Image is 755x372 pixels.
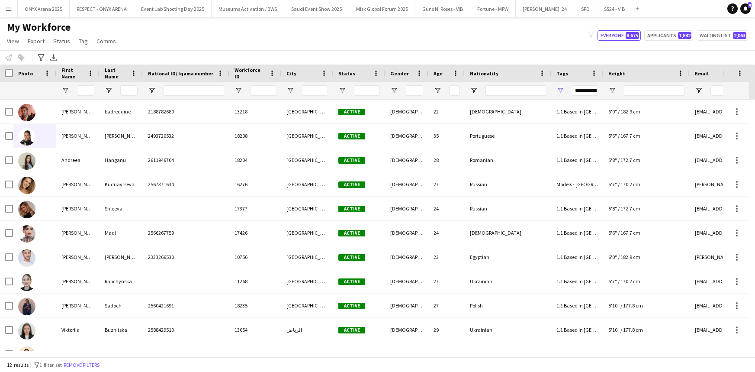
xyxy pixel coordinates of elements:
div: [GEOGRAPHIC_DATA] [281,269,333,293]
div: [DEMOGRAPHIC_DATA] [385,197,428,220]
div: [DEMOGRAPHIC_DATA] [385,148,428,172]
div: 2539 [229,342,281,366]
div: [PERSON_NAME] [100,245,143,269]
span: Comms [96,37,116,45]
input: Age Filter Input [449,85,459,96]
button: ONYX Arena 2025 [18,0,70,17]
a: Comms [93,36,119,47]
div: 18208 [229,124,281,148]
div: [PERSON_NAME] [100,124,143,148]
img: Andreea Hanganu [18,152,35,170]
button: Guns N' Roses - VIB [415,0,470,17]
span: My Workforce [7,21,71,34]
div: 1.1 Based in [GEOGRAPHIC_DATA], 2.3 English Level = 3/3 Excellent , Presentable A, Saudi Event Aw... [551,124,603,148]
div: [GEOGRAPHIC_DATA] [281,148,333,172]
button: Saudi Event Show 2025 [284,0,349,17]
div: [PERSON_NAME] [56,245,100,269]
span: 1,842 [678,32,691,39]
div: 1.1 Based in [GEOGRAPHIC_DATA], 2.3 English Level = 3/3 Excellent , Presentable A, Saudi Event Aw... [551,294,603,317]
div: 5'6" / 167.7 cm [603,124,690,148]
span: Last Name [105,67,127,80]
span: Active [338,206,365,212]
span: Active [338,327,365,333]
div: 22 [428,100,465,123]
span: National ID/ Iqama number [148,70,213,77]
div: 27 [428,294,465,317]
span: 2560421691 [148,302,174,309]
div: [DEMOGRAPHIC_DATA] [385,269,428,293]
div: 1.1 Based in [GEOGRAPHIC_DATA], 2.2 English Level = 2/3 Good, Presentable A, Saudi Event Awards S... [551,100,603,123]
button: Open Filter Menu [608,87,616,94]
div: 5'10" / 177.8 cm [603,294,690,317]
div: [PERSON_NAME] [56,197,100,220]
span: 2493720532 [148,133,174,139]
div: 5'8" / 172.7 cm [603,148,690,172]
div: [GEOGRAPHIC_DATA] [281,342,333,366]
div: Russian [465,172,551,196]
div: [DEMOGRAPHIC_DATA] [385,318,428,342]
button: Open Filter Menu [61,87,69,94]
button: Open Filter Menu [286,87,294,94]
div: 5'6" / 167.7 cm [603,342,690,366]
div: [GEOGRAPHIC_DATA] [281,221,333,245]
span: Active [338,254,365,261]
div: [DEMOGRAPHIC_DATA] [385,100,428,123]
div: [DEMOGRAPHIC_DATA] [385,342,428,366]
div: 13218 [229,100,281,123]
input: Height Filter Input [624,85,684,96]
button: Open Filter Menu [556,87,564,94]
input: Gender Filter Input [406,85,423,96]
span: 2,063 [733,32,746,39]
div: 18235 [229,294,281,317]
span: 2611946704 [148,157,174,163]
div: 5'10" / 177.8 cm [603,318,690,342]
div: 13654 [229,318,281,342]
span: Workforce ID [235,67,266,80]
div: [GEOGRAPHIC_DATA] [281,245,333,269]
div: 23 [428,245,465,269]
div: 6'0" / 182.9 cm [603,245,690,269]
span: 2333266530 [148,254,174,260]
div: Romanian [465,148,551,172]
div: 18204 [229,148,281,172]
button: Museums Activation / BWS [212,0,284,17]
div: 5'6" / 167.7 cm [603,221,690,245]
input: Last Name Filter Input [120,85,138,96]
span: Email [695,70,709,77]
div: 1.1 Based in [GEOGRAPHIC_DATA], 2.3 English Level = 3/3 Excellent , Models - Riyadh Based, Presen... [551,197,603,220]
span: Export [28,37,45,45]
div: 20 [428,342,465,366]
span: Status [338,70,355,77]
div: 1.1 Based in [GEOGRAPHIC_DATA], 2.3 English Level = 3/3 Excellent , Models - [GEOGRAPHIC_DATA] Ba... [551,269,603,293]
span: View [7,37,19,45]
div: 5'7" / 170.2 cm [603,172,690,196]
div: badreddine [100,100,143,123]
div: [PERSON_NAME] [56,221,100,245]
span: 2566267759 [148,230,174,236]
a: 4 [740,3,751,14]
div: [PERSON_NAME] [56,342,100,366]
div: Hanganu [100,148,143,172]
span: Age [434,70,443,77]
img: ahmad badreddine [18,104,35,121]
div: 1.1 Based in [GEOGRAPHIC_DATA], 2.3 English Level = 3/3 Excellent , Models - [GEOGRAPHIC_DATA] Ba... [551,221,603,245]
span: Gender [390,70,409,77]
div: [GEOGRAPHIC_DATA] [281,124,333,148]
div: [PERSON_NAME] [56,172,100,196]
div: Ukrainian [465,318,551,342]
span: Tags [556,70,568,77]
input: City Filter Input [302,85,328,96]
div: Models - [GEOGRAPHIC_DATA] Based, Saudi Event Awards Shortlist, Saudi Event Show 2025 [551,172,603,196]
input: National ID/ Iqama number Filter Input [164,85,224,96]
div: [GEOGRAPHIC_DATA] [281,100,333,123]
button: Open Filter Menu [390,87,398,94]
div: [DEMOGRAPHIC_DATA] [465,221,551,245]
div: Kudriavtseva [100,172,143,196]
button: Event Lab Shooting Day 2025 [134,0,212,17]
div: 17377 [229,197,281,220]
div: AlNajjar [100,342,143,366]
app-action-btn: Advanced filters [36,52,46,63]
span: Tag [79,37,88,45]
div: 5'7" / 170.2 cm [603,269,690,293]
a: View [3,36,22,47]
